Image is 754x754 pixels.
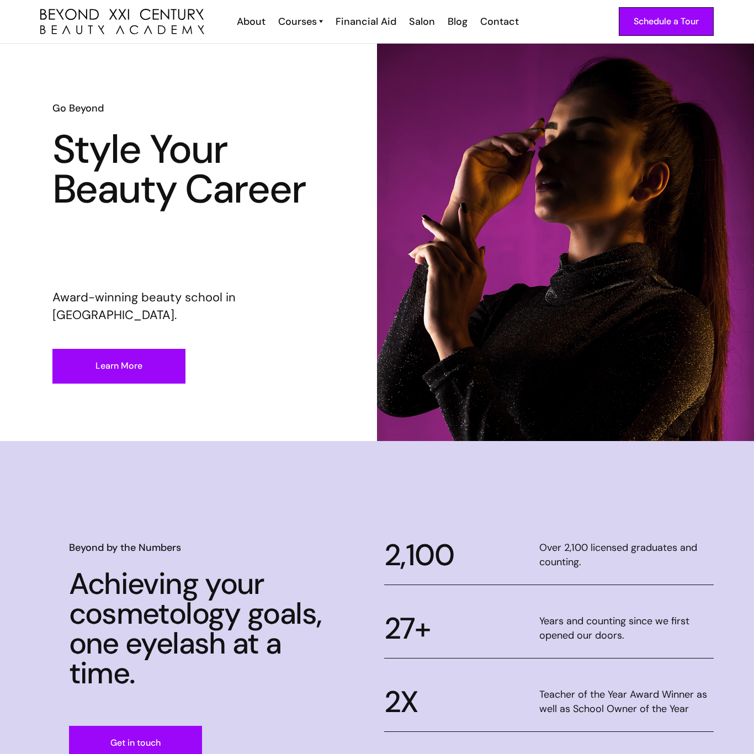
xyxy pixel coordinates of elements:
[237,14,266,29] div: About
[473,14,524,29] a: Contact
[409,14,435,29] div: Salon
[52,101,325,115] h6: Go Beyond
[40,9,204,35] a: home
[69,569,342,688] h3: Achieving your cosmetology goals, one eyelash at a time.
[539,687,714,717] div: Teacher of the Year Award Winner as well as School Owner of the Year
[384,614,430,644] div: 27+
[69,540,342,555] h6: Beyond by the Numbers
[384,687,418,717] div: 2X
[52,349,185,384] a: Learn More
[52,130,325,209] h1: Style Your Beauty Career
[328,14,402,29] a: Financial Aid
[278,14,323,29] a: Courses
[377,44,754,441] img: beauty school student model
[40,9,204,35] img: beyond 21st century beauty academy logo
[402,14,440,29] a: Salon
[480,14,519,29] div: Contact
[634,14,699,29] div: Schedule a Tour
[230,14,271,29] a: About
[52,289,325,324] p: Award-winning beauty school in [GEOGRAPHIC_DATA].
[278,14,317,29] div: Courses
[336,14,396,29] div: Financial Aid
[539,540,714,570] div: Over 2,100 licensed graduates and counting.
[384,540,454,570] div: 2,100
[539,614,714,644] div: Years and counting since we first opened our doors.
[440,14,473,29] a: Blog
[448,14,468,29] div: Blog
[619,7,714,36] a: Schedule a Tour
